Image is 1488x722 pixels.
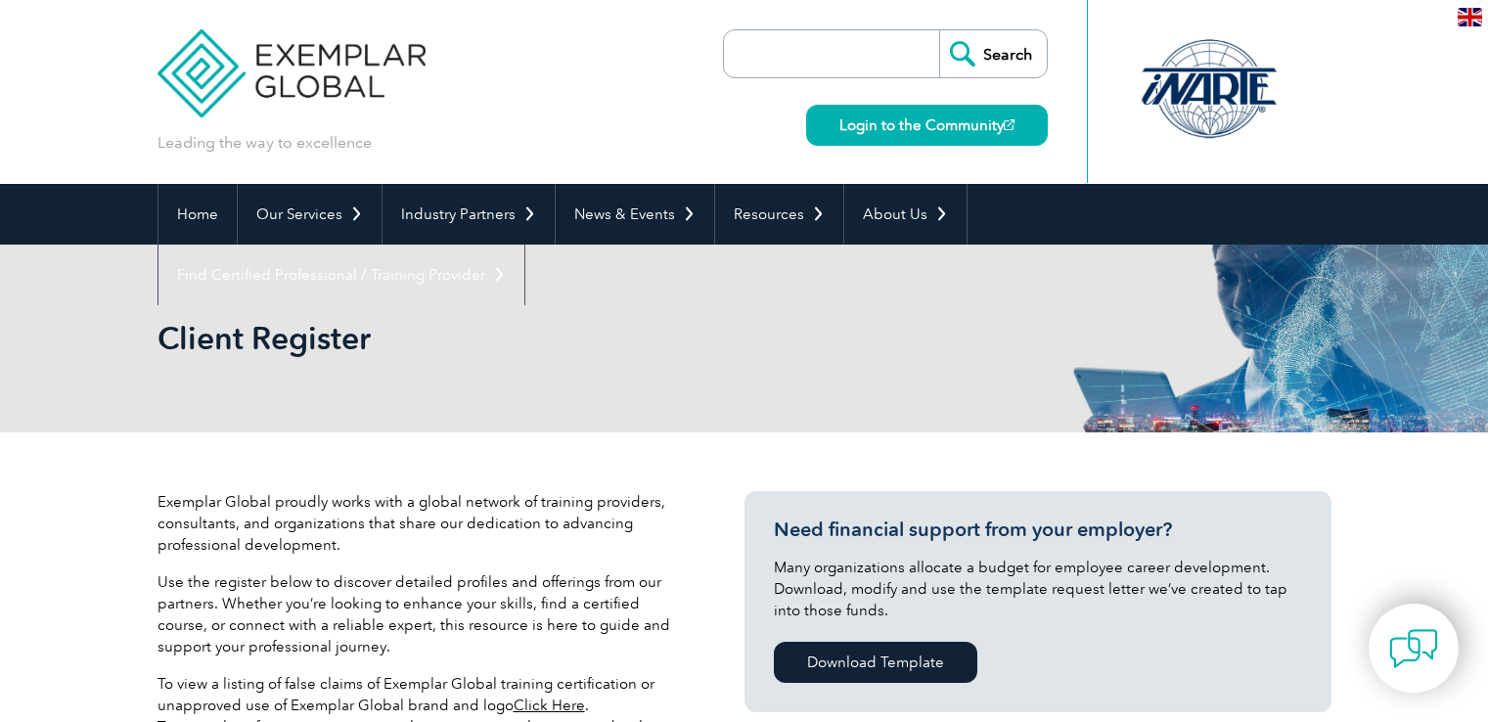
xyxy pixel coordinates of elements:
[774,642,977,683] a: Download Template
[774,557,1302,621] p: Many organizations allocate a budget for employee career development. Download, modify and use th...
[1004,119,1015,130] img: open_square.png
[1389,624,1438,673] img: contact-chat.png
[844,184,967,245] a: About Us
[939,30,1047,77] input: Search
[158,184,237,245] a: Home
[806,105,1048,146] a: Login to the Community
[158,132,372,154] p: Leading the way to excellence
[715,184,843,245] a: Resources
[158,491,686,556] p: Exemplar Global proudly works with a global network of training providers, consultants, and organ...
[774,518,1302,542] h3: Need financial support from your employer?
[383,184,555,245] a: Industry Partners
[158,571,686,657] p: Use the register below to discover detailed profiles and offerings from our partners. Whether you...
[158,245,524,305] a: Find Certified Professional / Training Provider
[158,323,979,354] h2: Client Register
[238,184,382,245] a: Our Services
[1458,8,1482,26] img: en
[556,184,714,245] a: News & Events
[514,697,585,714] a: Click Here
